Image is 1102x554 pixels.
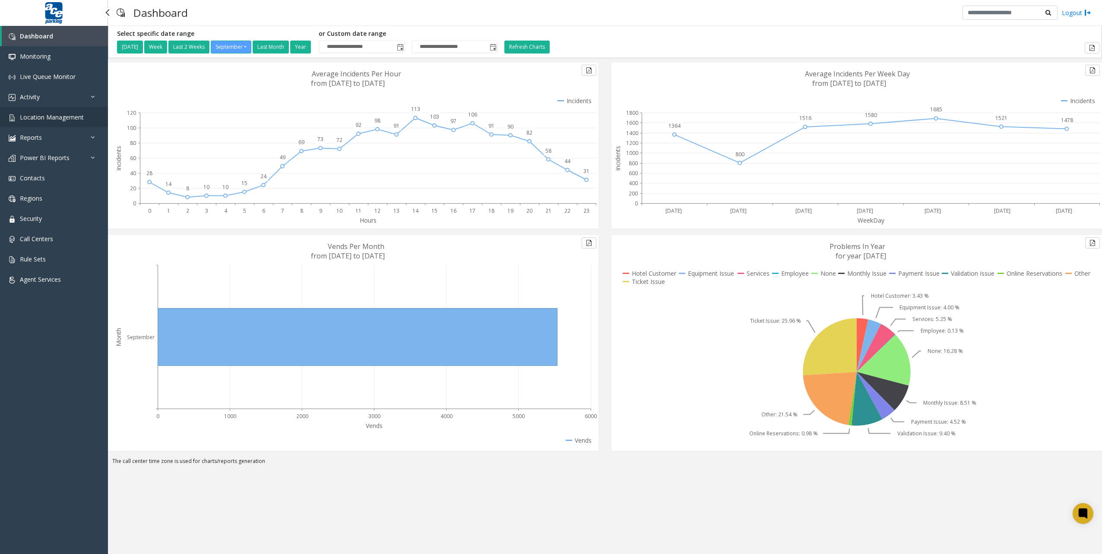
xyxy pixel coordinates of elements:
[130,170,136,177] text: 40
[129,2,192,23] h3: Dashboard
[262,207,265,214] text: 6
[117,2,125,23] img: pageIcon
[133,200,136,207] text: 0
[319,30,498,38] h5: or Custom date range
[412,207,419,214] text: 14
[626,119,638,126] text: 1600
[930,106,942,113] text: 1685
[995,114,1007,122] text: 1521
[127,124,136,132] text: 100
[186,207,189,214] text: 2
[243,207,246,214] text: 5
[614,146,622,171] text: Incidents
[374,117,380,124] text: 98
[374,207,380,214] text: 12
[20,133,42,142] span: Reports
[865,111,877,119] text: 1580
[311,251,385,261] text: from [DATE] to [DATE]
[20,194,42,202] span: Regions
[635,200,638,207] text: 0
[205,207,208,214] text: 3
[1061,116,1073,124] text: 1478
[9,74,16,81] img: 'icon'
[626,149,638,157] text: 1000
[20,32,53,40] span: Dashboard
[582,65,596,76] button: Export to pdf
[1085,65,1100,76] button: Export to pdf
[211,41,251,54] button: September
[836,251,886,261] text: for year [DATE]
[897,430,956,437] text: Validation Issue: 9.40 %
[117,30,312,38] h5: Select specific date range
[629,160,638,167] text: 800
[9,236,16,243] img: 'icon'
[311,79,385,88] text: from [DATE] to [DATE]
[799,114,811,122] text: 1516
[20,174,45,182] span: Contacts
[1085,237,1100,249] button: Export to pdf
[912,315,952,323] text: Services: 5.25 %
[899,304,959,311] text: Equipment Issue: 4.00 %
[9,216,16,223] img: 'icon'
[9,54,16,60] img: 'icon'
[156,412,159,420] text: 0
[749,430,818,437] text: Online Reservations: 0.98 %
[222,183,228,191] text: 10
[20,93,40,101] span: Activity
[9,94,16,101] img: 'icon'
[144,41,167,54] button: Week
[393,207,399,214] text: 13
[20,52,51,60] span: Monitoring
[2,26,108,46] a: Dashboard
[241,179,247,187] text: 15
[626,109,638,116] text: 1800
[281,207,284,214] text: 7
[1085,42,1099,54] button: Export to pdf
[168,41,209,54] button: Last 2 Weeks
[545,147,551,154] text: 58
[130,154,136,162] text: 60
[994,207,1010,214] text: [DATE]
[114,328,123,346] text: Month
[130,185,136,192] text: 20
[545,207,551,214] text: 21
[260,173,267,180] text: 24
[9,135,16,142] img: 'icon'
[296,412,308,420] text: 2000
[564,157,571,165] text: 44
[805,69,910,79] text: Average Incidents Per Week Day
[431,207,437,214] text: 15
[290,41,311,54] button: Year
[1056,207,1072,214] text: [DATE]
[114,146,123,171] text: Incidents
[366,422,383,430] text: Vends
[488,207,494,214] text: 18
[20,214,42,223] span: Security
[488,41,497,53] span: Toggle popup
[629,190,638,197] text: 200
[468,111,477,118] text: 106
[626,139,638,147] text: 1200
[224,412,236,420] text: 1000
[224,207,228,214] text: 4
[360,216,377,224] text: Hours
[928,347,963,355] text: None: 16.28 %
[9,175,16,182] img: 'icon'
[20,72,76,81] span: Live Queue Monitor
[795,207,812,214] text: [DATE]
[1084,8,1091,17] img: logout
[127,334,155,341] text: September
[507,123,513,130] text: 90
[167,207,170,214] text: 1
[393,122,399,129] text: 91
[279,154,285,161] text: 49
[9,155,16,162] img: 'icon'
[668,122,681,129] text: 1364
[857,207,873,214] text: [DATE]
[9,33,16,40] img: 'icon'
[336,207,342,214] text: 10
[146,170,152,177] text: 28
[730,207,747,214] text: [DATE]
[583,207,589,214] text: 23
[626,129,638,137] text: 1400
